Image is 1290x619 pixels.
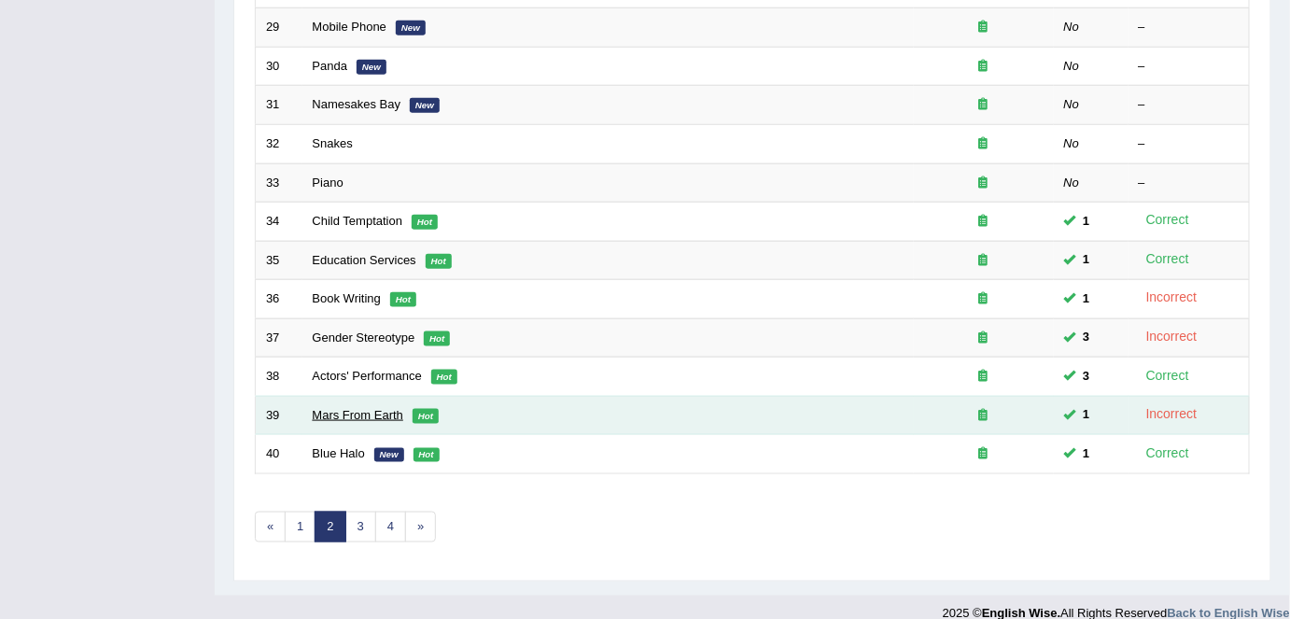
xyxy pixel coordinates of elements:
[924,58,1044,76] div: Exam occurring question
[256,47,302,86] td: 30
[1139,96,1240,114] div: –
[405,512,436,542] a: »
[1076,444,1098,464] span: You can still take this question
[1139,249,1198,271] div: Correct
[1076,328,1098,347] span: You can still take this question
[924,96,1044,114] div: Exam occurring question
[313,59,348,73] a: Panda
[1139,19,1240,36] div: –
[256,358,302,397] td: 38
[1064,59,1080,73] em: No
[414,448,440,463] em: Hot
[256,203,302,242] td: 34
[375,512,406,542] a: 4
[1076,367,1098,387] span: You can still take this question
[313,331,415,345] a: Gender Stereotype
[924,330,1044,347] div: Exam occurring question
[313,136,353,150] a: Snakes
[424,331,450,346] em: Hot
[1139,175,1240,192] div: –
[313,97,401,111] a: Namesakes Bay
[924,368,1044,386] div: Exam occurring question
[315,512,345,542] a: 2
[1064,176,1080,190] em: No
[357,60,386,75] em: New
[1076,212,1098,232] span: You can still take this question
[410,98,440,113] em: New
[374,448,404,463] em: New
[413,409,439,424] em: Hot
[256,280,302,319] td: 36
[924,175,1044,192] div: Exam occurring question
[390,292,416,307] em: Hot
[396,21,426,35] em: New
[345,512,376,542] a: 3
[256,86,302,125] td: 31
[1139,366,1198,387] div: Correct
[1064,20,1080,34] em: No
[1076,405,1098,425] span: You can still take this question
[924,19,1044,36] div: Exam occurring question
[285,512,315,542] a: 1
[924,407,1044,425] div: Exam occurring question
[924,213,1044,231] div: Exam occurring question
[426,254,452,269] em: Hot
[313,408,404,422] a: Mars From Earth
[313,369,422,383] a: Actors' Performance
[313,214,403,228] a: Child Temptation
[1139,135,1240,153] div: –
[256,241,302,280] td: 35
[431,370,457,385] em: Hot
[924,135,1044,153] div: Exam occurring question
[256,124,302,163] td: 32
[1139,327,1205,348] div: Incorrect
[1139,288,1205,309] div: Incorrect
[1076,250,1098,270] span: You can still take this question
[256,318,302,358] td: 37
[924,290,1044,308] div: Exam occurring question
[1139,58,1240,76] div: –
[1139,404,1205,426] div: Incorrect
[1139,210,1198,232] div: Correct
[1064,136,1080,150] em: No
[924,445,1044,463] div: Exam occurring question
[313,253,416,267] a: Education Services
[256,8,302,48] td: 29
[313,176,344,190] a: Piano
[1064,97,1080,111] em: No
[1076,289,1098,309] span: You can still take this question
[255,512,286,542] a: «
[1139,443,1198,465] div: Correct
[313,446,365,460] a: Blue Halo
[256,435,302,474] td: 40
[256,396,302,435] td: 39
[313,20,387,34] a: Mobile Phone
[313,291,381,305] a: Book Writing
[412,215,438,230] em: Hot
[256,163,302,203] td: 33
[924,252,1044,270] div: Exam occurring question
